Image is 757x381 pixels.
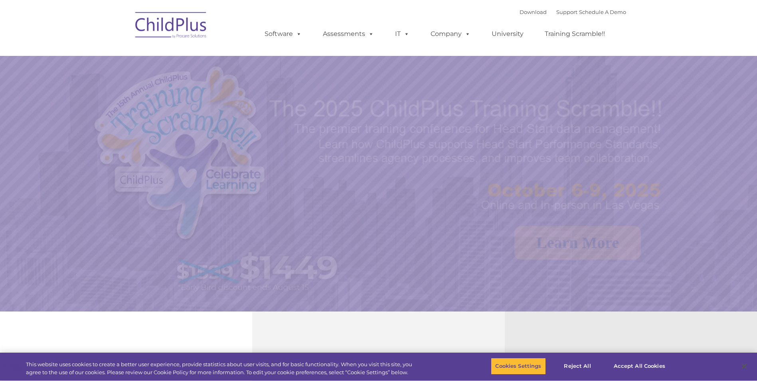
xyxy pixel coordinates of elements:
button: Reject All [553,358,603,375]
a: IT [387,26,417,42]
img: ChildPlus by Procare Solutions [131,6,211,46]
div: This website uses cookies to create a better user experience, provide statistics about user visit... [26,361,416,376]
a: Schedule A Demo [579,9,626,15]
a: Software [257,26,310,42]
button: Accept All Cookies [609,358,670,375]
a: University [484,26,532,42]
font: | [520,9,626,15]
a: Support [556,9,577,15]
a: Company [423,26,478,42]
button: Close [735,357,753,375]
a: Download [520,9,547,15]
a: Assessments [315,26,382,42]
a: Training Scramble!! [537,26,613,42]
button: Cookies Settings [491,358,546,375]
a: Learn More [514,226,641,260]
